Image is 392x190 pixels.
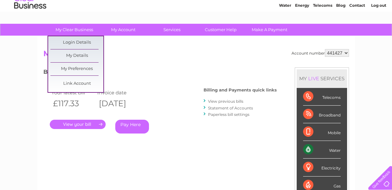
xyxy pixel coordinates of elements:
div: Mobile [303,123,341,141]
div: Water [303,141,341,159]
div: Clear Business is a trading name of Verastar Limited (registered in [GEOGRAPHIC_DATA] No. 3667643... [45,4,348,31]
a: . [50,120,106,129]
h2: My Account [43,49,349,61]
a: My Preferences [50,63,103,75]
td: Invoice date [96,88,142,97]
a: My Clear Business [48,24,101,36]
a: View previous bills [208,99,243,104]
a: My Account [97,24,150,36]
a: Link Account [50,77,103,90]
th: £117.33 [50,97,96,110]
div: MY SERVICES [297,69,347,88]
div: Electricity [303,159,341,176]
a: Paperless bill settings [208,112,249,117]
a: Contact [349,27,365,32]
img: logo.png [14,17,47,36]
a: Statement of Accounts [208,106,253,110]
a: Water [279,27,291,32]
div: Account number [292,49,349,57]
a: Log out [371,27,386,32]
h4: Billing and Payments quick links [204,88,277,92]
div: Telecoms [303,88,341,106]
div: LIVE [307,75,320,82]
div: Broadband [303,106,341,123]
a: Pay Here [115,120,149,134]
a: Telecoms [313,27,332,32]
a: Make A Payment [243,24,296,36]
a: Energy [295,27,309,32]
a: 0333 014 3131 [271,3,315,11]
a: Login Details [50,36,103,49]
h3: Bills and Payments [43,67,277,79]
a: Customer Help [194,24,247,36]
a: Services [145,24,198,36]
a: Blog [336,27,345,32]
a: My Details [50,49,103,62]
th: [DATE] [96,97,142,110]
